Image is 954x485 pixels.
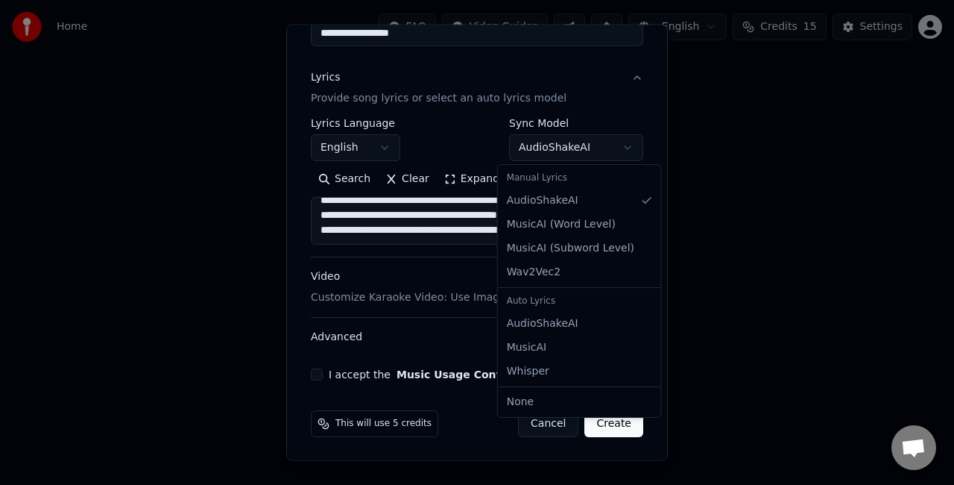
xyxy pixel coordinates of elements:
span: Wav2Vec2 [507,265,560,280]
div: Manual Lyrics [501,168,658,189]
span: AudioShakeAI [507,193,578,208]
span: MusicAI [507,340,547,355]
span: None [507,395,534,410]
span: Whisper [507,364,549,379]
span: AudioShakeAI [507,316,578,331]
span: MusicAI ( Word Level ) [507,217,616,232]
span: MusicAI ( Subword Level ) [507,241,634,256]
div: Auto Lyrics [501,291,658,312]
